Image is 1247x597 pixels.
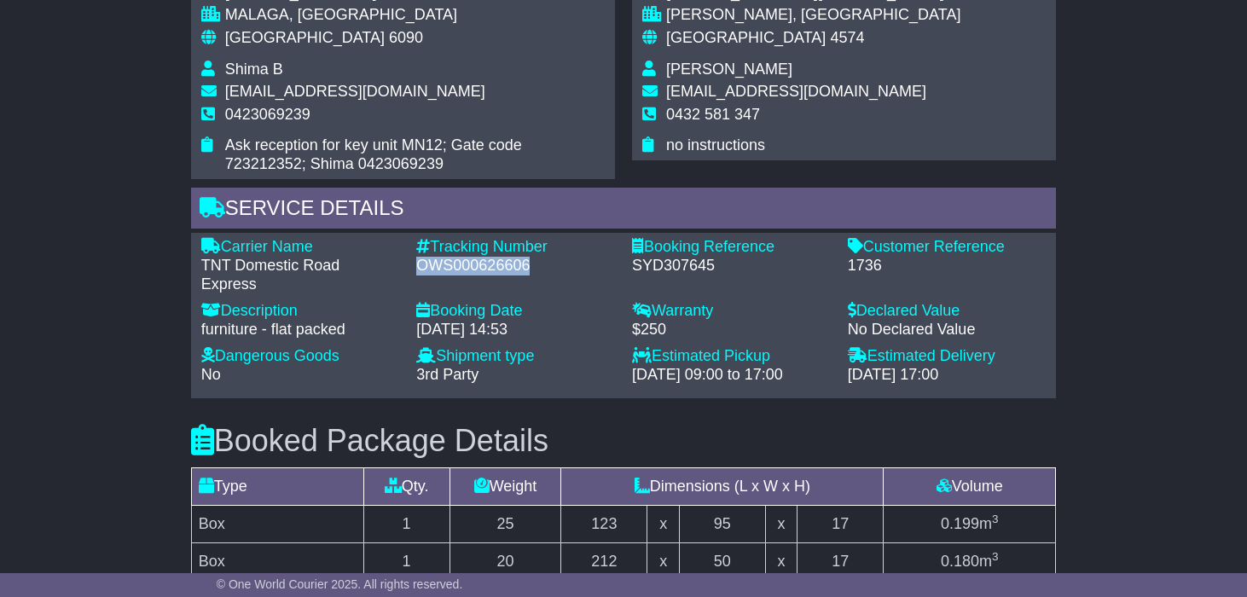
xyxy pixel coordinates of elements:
div: [DATE] 09:00 to 17:00 [632,366,831,385]
span: 3rd Party [416,366,478,383]
div: No Declared Value [848,321,1047,339]
td: x [765,506,797,543]
td: 25 [449,506,561,543]
td: 17 [797,543,884,581]
td: Qty. [363,468,449,506]
td: Dimensions (L x W x H) [561,468,884,506]
div: Booking Reference [632,238,831,257]
td: Weight [449,468,561,506]
span: 0.180 [941,553,979,570]
div: furniture - flat packed [201,321,400,339]
div: Service Details [191,188,1057,234]
td: 123 [561,506,647,543]
td: x [765,543,797,581]
div: Estimated Delivery [848,347,1047,366]
td: m [884,543,1056,581]
span: [GEOGRAPHIC_DATA] [666,29,826,46]
td: m [884,506,1056,543]
div: [DATE] 14:53 [416,321,615,339]
span: no instructions [666,136,765,154]
span: Shima B [225,61,283,78]
div: [DATE] 17:00 [848,366,1047,385]
td: x [647,543,680,581]
div: OWS000626606 [416,257,615,275]
div: Warranty [632,302,831,321]
div: [PERSON_NAME], [GEOGRAPHIC_DATA] [666,6,960,25]
div: TNT Domestic Road Express [201,257,400,293]
div: Estimated Pickup [632,347,831,366]
div: MALAGA, [GEOGRAPHIC_DATA] [225,6,605,25]
div: Declared Value [848,302,1047,321]
sup: 3 [992,550,999,563]
span: © One World Courier 2025. All rights reserved. [217,577,463,591]
span: Ask reception for key unit MN12; Gate code 723212352; Shima 0423069239 [225,136,522,172]
td: Volume [884,468,1056,506]
span: [EMAIL_ADDRESS][DOMAIN_NAME] [666,83,926,100]
td: 212 [561,543,647,581]
span: 0423069239 [225,106,310,123]
span: 6090 [389,29,423,46]
div: SYD307645 [632,257,831,275]
td: 20 [449,543,561,581]
div: Dangerous Goods [201,347,400,366]
td: Type [191,468,363,506]
span: No [201,366,221,383]
div: $250 [632,321,831,339]
div: Customer Reference [848,238,1047,257]
td: Box [191,506,363,543]
span: 4574 [830,29,864,46]
td: 17 [797,506,884,543]
div: Description [201,302,400,321]
span: [PERSON_NAME] [666,61,792,78]
div: 1736 [848,257,1047,275]
div: Carrier Name [201,238,400,257]
h3: Booked Package Details [191,424,1057,458]
td: 50 [679,543,765,581]
span: 0.199 [941,515,979,532]
td: 1 [363,543,449,581]
div: Shipment type [416,347,615,366]
span: [EMAIL_ADDRESS][DOMAIN_NAME] [225,83,485,100]
td: Box [191,543,363,581]
td: 1 [363,506,449,543]
sup: 3 [992,513,999,525]
span: [GEOGRAPHIC_DATA] [225,29,385,46]
div: Tracking Number [416,238,615,257]
div: Booking Date [416,302,615,321]
td: x [647,506,680,543]
td: 95 [679,506,765,543]
span: 0432 581 347 [666,106,760,123]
